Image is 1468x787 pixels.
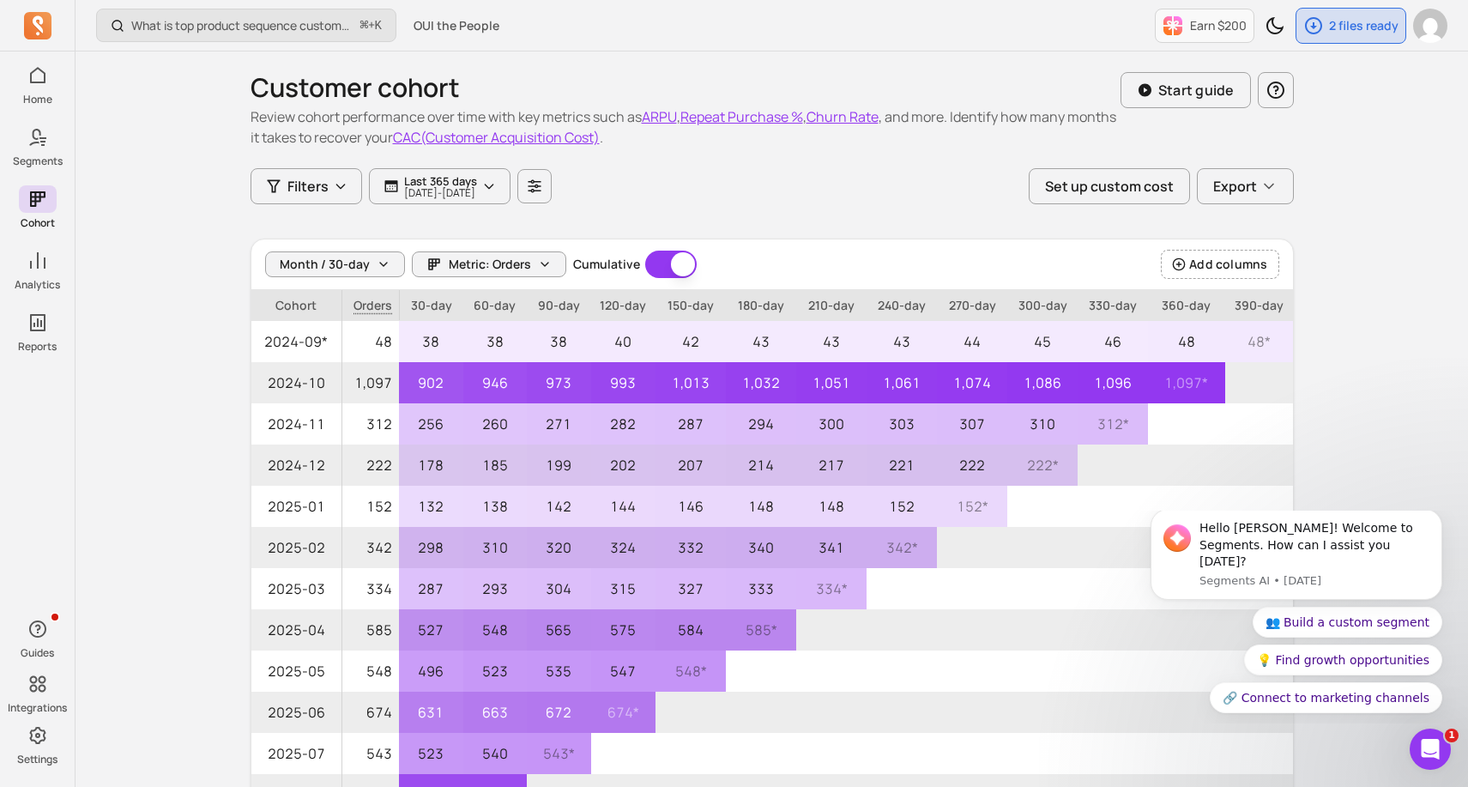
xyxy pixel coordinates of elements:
button: Quick reply: 💡 Find growth opportunities [119,134,317,165]
p: 152 * [937,486,1007,527]
p: 300 [796,403,867,445]
p: 1,074 [937,362,1007,403]
p: 527 [399,609,462,651]
p: 60-day [463,290,527,321]
p: 1,097 * [1148,362,1225,403]
span: 1 [1445,729,1459,742]
p: 334 [342,568,399,609]
span: Export [1213,176,1257,197]
p: 548 [463,609,527,651]
button: Earn $200 [1155,9,1254,43]
p: 973 [527,362,590,403]
p: 38 [463,321,527,362]
button: OUI the People [403,10,510,41]
p: Start guide [1158,80,1235,100]
div: Quick reply options [26,96,317,203]
p: 199 [527,445,590,486]
p: 1,086 [1007,362,1078,403]
span: 2024-11 [251,403,342,445]
p: 946 [463,362,527,403]
p: 535 [527,651,590,692]
p: 45 [1007,321,1078,362]
p: 222 [937,445,1007,486]
p: 202 [591,445,656,486]
p: 390-day [1225,290,1293,321]
p: 585 [342,609,399,651]
p: 240-day [867,290,937,321]
p: 38 [527,321,590,362]
button: What is top product sequence customer purchase the most in last 90 days?⌘+K [96,9,396,42]
p: 672 [527,692,590,733]
iframe: Intercom live chat [1410,729,1451,770]
p: 663 [463,692,527,733]
p: 42 [655,321,726,362]
p: 312 * [1078,403,1148,445]
p: 152 [867,486,937,527]
p: 575 [591,609,656,651]
div: Message content [75,9,305,60]
p: 1,051 [796,362,867,403]
p: 300-day [1007,290,1078,321]
p: 120-day [591,290,656,321]
p: Reports [18,340,57,354]
img: Profile image for Segments AI [39,14,66,41]
button: Repeat Purchase % [680,106,803,127]
label: Cumulative [573,256,640,273]
p: 217 [796,445,867,486]
p: 360-day [1148,290,1225,321]
p: 178 [399,445,462,486]
p: 48 [342,321,399,362]
p: 152 [342,486,399,527]
p: 132 [399,486,462,527]
button: 2 files ready [1296,8,1406,44]
p: 293 [463,568,527,609]
p: 548 [342,651,399,692]
span: 2025-05 [251,651,342,692]
p: 148 [796,486,867,527]
span: 2024-09* [251,321,342,362]
p: 310 [463,527,527,568]
button: ARPU [642,106,677,127]
p: 307 [937,403,1007,445]
p: 340 [726,527,796,568]
button: Guides [19,612,57,663]
p: 585 * [726,609,796,651]
p: [DATE] - [DATE] [404,188,477,198]
p: 148 [726,486,796,527]
p: 40 [591,321,656,362]
p: 674 [342,692,399,733]
button: CAC(Customer Acquisition Cost) [393,127,600,148]
p: 210-day [796,290,867,321]
p: 1,097 [342,362,399,403]
span: Orders [342,290,399,321]
p: 543 [342,733,399,774]
p: 46 [1078,321,1148,362]
span: Metric: Orders [449,256,531,273]
p: 332 [655,527,726,568]
p: 260 [463,403,527,445]
div: Hello [PERSON_NAME]! Welcome to Segments. How can I assist you [DATE]? [75,9,305,60]
span: 2025-06 [251,692,342,733]
span: 2025-07 [251,733,342,774]
iframe: Intercom notifications message [1125,511,1468,723]
p: 312 [342,403,399,445]
button: Last 365 days[DATE]-[DATE] [369,168,510,204]
p: 548 * [655,651,726,692]
p: 222 * [1007,445,1078,486]
p: 90-day [527,290,590,321]
p: 271 [527,403,590,445]
kbd: K [375,19,382,33]
kbd: ⌘ [359,15,369,37]
p: 523 [399,733,462,774]
p: 304 [527,568,590,609]
p: 1,013 [655,362,726,403]
p: 282 [591,403,656,445]
p: Guides [21,646,54,660]
span: + [360,16,382,34]
button: Filters [251,168,362,204]
p: 270-day [937,290,1007,321]
p: 298 [399,527,462,568]
p: 2 files ready [1329,17,1399,34]
p: Earn $200 [1190,17,1247,34]
button: Churn Rate [806,106,879,127]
